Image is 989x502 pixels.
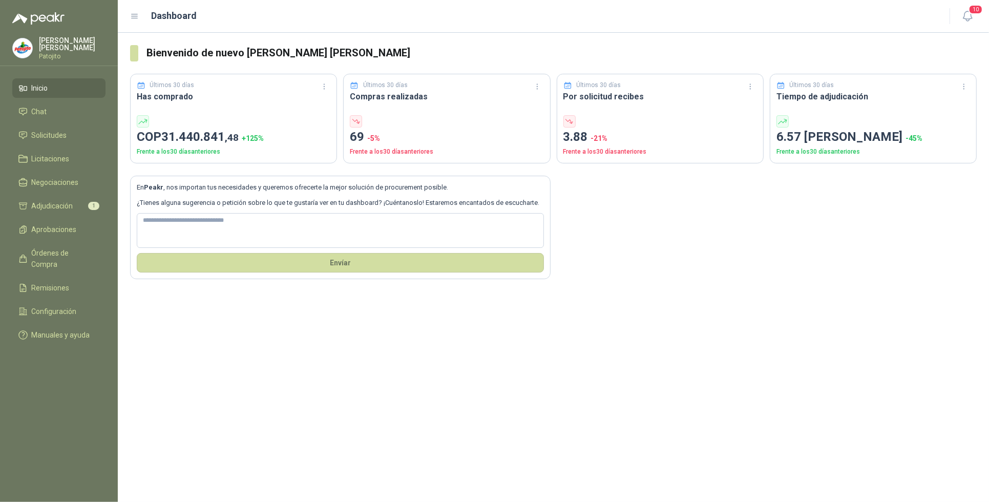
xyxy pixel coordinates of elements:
b: Peakr [144,183,163,191]
a: Licitaciones [12,149,106,169]
span: 1 [88,202,99,210]
span: 10 [969,5,983,14]
p: En , nos importan tus necesidades y queremos ofrecerte la mejor solución de procurement posible. [137,182,544,193]
span: Inicio [32,82,48,94]
a: Solicitudes [12,126,106,145]
span: 31.440.841 [161,130,239,144]
h3: Compras realizadas [350,90,543,103]
a: Remisiones [12,278,106,298]
h1: Dashboard [152,9,197,23]
span: -45 % [906,134,922,142]
h3: Por solicitud recibes [563,90,757,103]
p: ¿Tienes alguna sugerencia o petición sobre lo que te gustaría ver en tu dashboard? ¡Cuéntanoslo! ... [137,198,544,208]
p: 3.88 [563,128,757,147]
button: 10 [958,7,977,26]
span: Chat [32,106,47,117]
h3: Tiempo de adjudicación [776,90,970,103]
p: Frente a los 30 días anteriores [350,147,543,157]
h3: Bienvenido de nuevo [PERSON_NAME] [PERSON_NAME] [146,45,977,61]
a: Negociaciones [12,173,106,192]
p: 6.57 [PERSON_NAME] [776,128,970,147]
a: Adjudicación1 [12,196,106,216]
p: Últimos 30 días [576,80,621,90]
p: Patojito [39,53,106,59]
p: Frente a los 30 días anteriores [137,147,330,157]
a: Órdenes de Compra [12,243,106,274]
span: -5 % [367,134,380,142]
a: Manuales y ayuda [12,325,106,345]
span: ,48 [225,132,239,143]
p: [PERSON_NAME] [PERSON_NAME] [39,37,106,51]
p: Últimos 30 días [363,80,408,90]
span: Negociaciones [32,177,79,188]
p: Frente a los 30 días anteriores [776,147,970,157]
h3: Has comprado [137,90,330,103]
a: Chat [12,102,106,121]
p: Frente a los 30 días anteriores [563,147,757,157]
button: Envíar [137,253,544,273]
span: Licitaciones [32,153,70,164]
span: Manuales y ayuda [32,329,90,341]
p: COP [137,128,330,147]
img: Logo peakr [12,12,65,25]
span: Aprobaciones [32,224,77,235]
span: Solicitudes [32,130,67,141]
a: Inicio [12,78,106,98]
span: Configuración [32,306,77,317]
p: Últimos 30 días [150,80,195,90]
span: Órdenes de Compra [32,247,96,270]
span: Adjudicación [32,200,73,212]
p: 69 [350,128,543,147]
a: Aprobaciones [12,220,106,239]
span: Remisiones [32,282,70,294]
p: Últimos 30 días [789,80,834,90]
span: -21 % [591,134,608,142]
a: Configuración [12,302,106,321]
span: + 125 % [242,134,264,142]
img: Company Logo [13,38,32,58]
